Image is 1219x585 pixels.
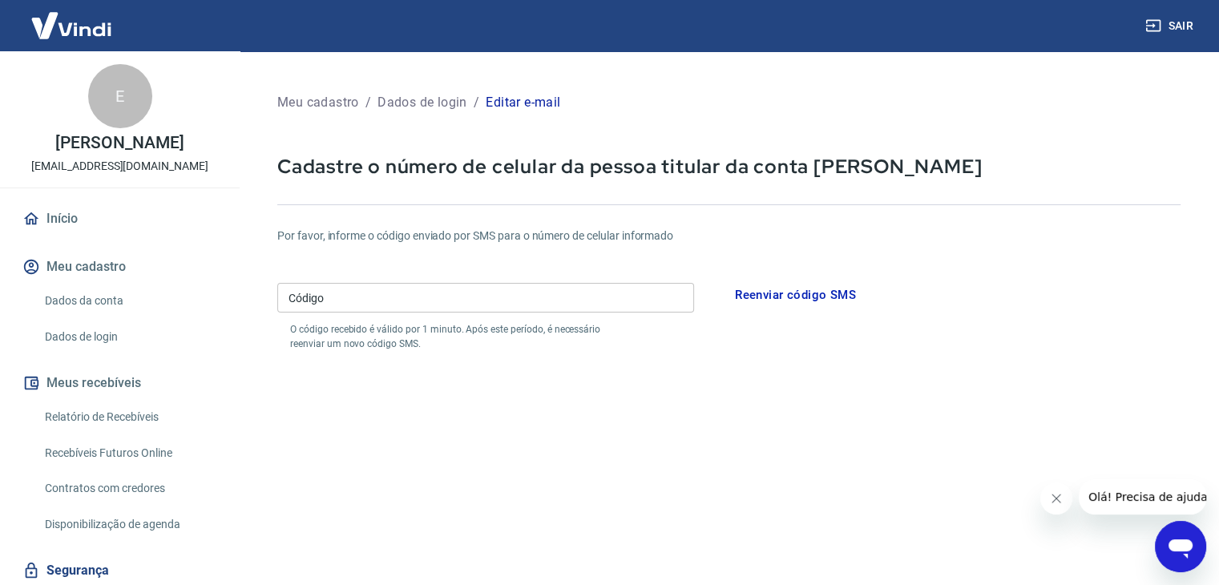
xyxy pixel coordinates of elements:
[38,472,220,505] a: Contratos com credores
[290,322,630,351] p: O código recebido é válido por 1 minuto. Após este período, é necessário reenviar um novo código ...
[19,249,220,284] button: Meu cadastro
[10,11,135,24] span: Olá! Precisa de ajuda?
[38,284,220,317] a: Dados da conta
[277,93,359,112] p: Meu cadastro
[1142,11,1200,41] button: Sair
[474,93,479,112] p: /
[365,93,371,112] p: /
[486,93,560,112] p: Editar e-mail
[55,135,184,151] p: [PERSON_NAME]
[726,278,865,312] button: Reenviar código SMS
[1155,521,1206,572] iframe: Botão para abrir a janela de mensagens
[38,401,220,434] a: Relatório de Recebíveis
[31,158,208,175] p: [EMAIL_ADDRESS][DOMAIN_NAME]
[19,365,220,401] button: Meus recebíveis
[38,321,220,353] a: Dados de login
[38,437,220,470] a: Recebíveis Futuros Online
[377,93,467,112] p: Dados de login
[1079,479,1206,514] iframe: Mensagem da empresa
[88,64,152,128] div: E
[38,508,220,541] a: Disponibilização de agenda
[1040,482,1072,514] iframe: Fechar mensagem
[277,154,1181,179] p: Cadastre o número de celular da pessoa titular da conta [PERSON_NAME]
[19,1,123,50] img: Vindi
[277,228,1181,244] h6: Por favor, informe o código enviado por SMS para o número de celular informado
[19,201,220,236] a: Início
